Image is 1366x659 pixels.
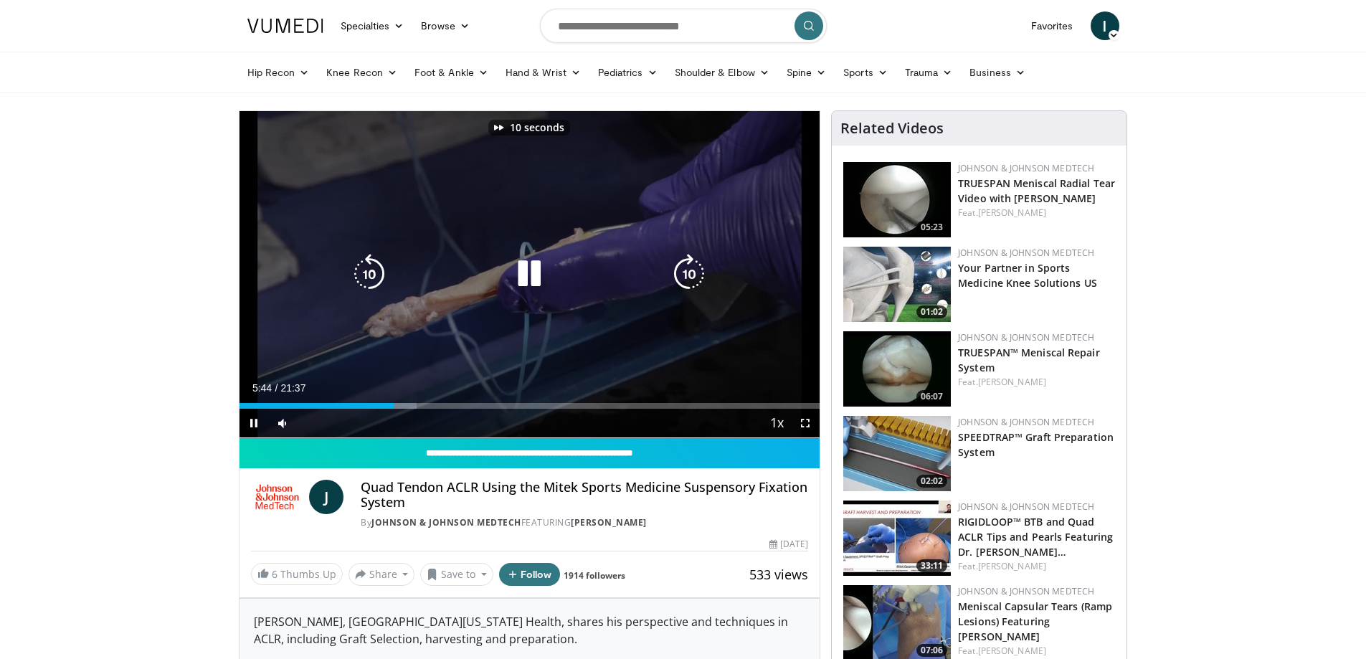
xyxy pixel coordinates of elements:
a: Johnson & Johnson MedTech [958,416,1094,428]
button: Share [348,563,415,586]
span: 05:23 [916,221,947,234]
a: Favorites [1023,11,1082,40]
img: a46a2fe1-2704-4a9e-acc3-1c278068f6c4.150x105_q85_crop-smart_upscale.jpg [843,416,951,491]
p: 10 seconds [510,123,564,133]
a: Johnson & Johnson MedTech [958,501,1094,513]
span: 21:37 [280,382,305,394]
img: a9cbc79c-1ae4-425c-82e8-d1f73baa128b.150x105_q85_crop-smart_upscale.jpg [843,162,951,237]
div: Feat. [958,207,1115,219]
div: Progress Bar [239,403,820,409]
span: 06:07 [916,390,947,403]
a: SPEEDTRAP™ Graft Preparation System [958,430,1114,459]
button: Mute [268,409,297,437]
div: Feat. [958,560,1115,573]
a: [PERSON_NAME] [571,516,647,528]
a: Johnson & Johnson MedTech [958,331,1094,343]
a: [PERSON_NAME] [978,645,1046,657]
img: 0543fda4-7acd-4b5c-b055-3730b7e439d4.150x105_q85_crop-smart_upscale.jpg [843,247,951,322]
img: VuMedi Logo [247,19,323,33]
button: Save to [420,563,493,586]
span: / [275,382,278,394]
button: Pause [239,409,268,437]
a: Sports [835,58,896,87]
a: Hand & Wrist [497,58,589,87]
a: Spine [778,58,835,87]
span: 01:02 [916,305,947,318]
button: Playback Rate [762,409,791,437]
a: 01:02 [843,247,951,322]
span: 07:06 [916,644,947,657]
div: Feat. [958,645,1115,658]
span: 33:11 [916,559,947,572]
img: 4bc3a03c-f47c-4100-84fa-650097507746.150x105_q85_crop-smart_upscale.jpg [843,501,951,576]
div: [DATE] [769,538,808,551]
a: 1914 followers [564,569,625,582]
video-js: Video Player [239,111,820,438]
a: J [309,480,343,514]
a: 05:23 [843,162,951,237]
a: Johnson & Johnson MedTech [958,247,1094,259]
a: RIGIDLOOP™ BTB and Quad ACLR Tips and Pearls Featuring Dr. [PERSON_NAME]… [958,515,1113,559]
a: Specialties [332,11,413,40]
a: Meniscal Capsular Tears (Ramp Lesions) Featuring [PERSON_NAME] [958,599,1112,643]
a: I [1091,11,1119,40]
input: Search topics, interventions [540,9,827,43]
a: Pediatrics [589,58,666,87]
a: 33:11 [843,501,951,576]
h4: Quad Tendon ACLR Using the Mitek Sports Medicine Suspensory Fixation System [361,480,808,511]
a: Johnson & Johnson MedTech [958,585,1094,597]
a: Foot & Ankle [406,58,497,87]
a: Johnson & Johnson MedTech [958,162,1094,174]
img: Johnson & Johnson MedTech [251,480,304,514]
a: Hip Recon [239,58,318,87]
a: Knee Recon [318,58,406,87]
div: Feat. [958,376,1115,389]
button: Follow [499,563,561,586]
a: Browse [412,11,478,40]
a: 02:02 [843,416,951,491]
h4: Related Videos [840,120,944,137]
a: [PERSON_NAME] [978,560,1046,572]
a: [PERSON_NAME] [978,376,1046,388]
a: Your Partner in Sports Medicine Knee Solutions US [958,261,1097,290]
div: By FEATURING [361,516,808,529]
span: 02:02 [916,475,947,488]
button: Fullscreen [791,409,820,437]
a: [PERSON_NAME] [978,207,1046,219]
a: 6 Thumbs Up [251,563,343,585]
a: TRUESPAN™ Meniscal Repair System [958,346,1100,374]
a: TRUESPAN Meniscal Radial Tear Video with [PERSON_NAME] [958,176,1115,205]
a: Trauma [896,58,962,87]
a: 06:07 [843,331,951,407]
span: 6 [272,567,278,581]
span: 533 views [749,566,808,583]
img: e42d750b-549a-4175-9691-fdba1d7a6a0f.150x105_q85_crop-smart_upscale.jpg [843,331,951,407]
span: 5:44 [252,382,272,394]
a: Johnson & Johnson MedTech [371,516,521,528]
a: Business [961,58,1034,87]
a: Shoulder & Elbow [666,58,778,87]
